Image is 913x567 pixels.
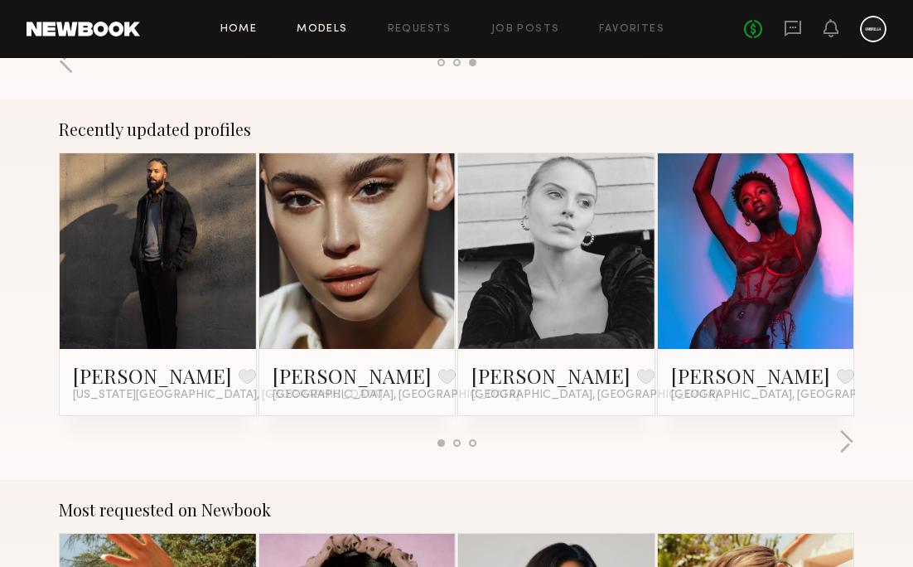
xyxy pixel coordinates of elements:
[273,389,519,402] span: [GEOGRAPHIC_DATA], [GEOGRAPHIC_DATA]
[73,362,232,389] a: [PERSON_NAME]
[388,24,452,35] a: Requests
[491,24,560,35] a: Job Posts
[471,362,630,389] a: [PERSON_NAME]
[297,24,347,35] a: Models
[73,389,383,402] span: [US_STATE][GEOGRAPHIC_DATA], [GEOGRAPHIC_DATA]
[59,500,854,520] div: Most requested on Newbook
[471,389,718,402] span: [GEOGRAPHIC_DATA], [GEOGRAPHIC_DATA]
[671,362,830,389] a: [PERSON_NAME]
[599,24,664,35] a: Favorites
[220,24,258,35] a: Home
[59,119,854,139] div: Recently updated profiles
[273,362,432,389] a: [PERSON_NAME]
